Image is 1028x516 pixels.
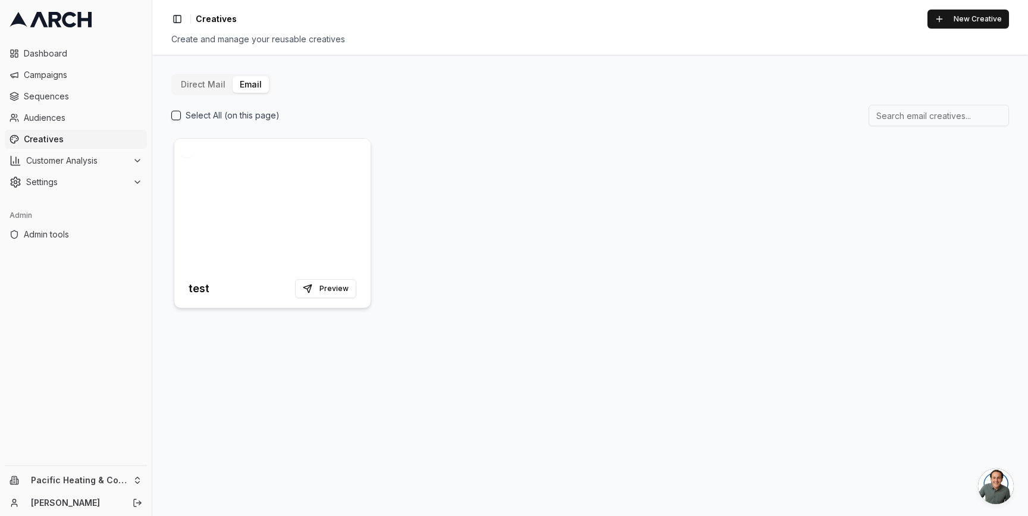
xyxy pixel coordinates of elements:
span: Creatives [24,133,142,145]
label: Select All (on this page) [186,110,280,121]
button: Direct Mail [174,76,233,93]
a: Campaigns [5,65,147,85]
button: Pacific Heating & Cooling [5,471,147,490]
button: Preview [295,279,356,298]
button: New Creative [927,10,1009,29]
nav: breadcrumb [196,13,237,25]
span: Dashboard [24,48,142,60]
span: Settings [26,176,128,188]
a: Dashboard [5,44,147,63]
a: Admin tools [5,225,147,244]
button: Email [233,76,269,93]
a: Sequences [5,87,147,106]
div: Admin [5,206,147,225]
span: Campaigns [24,69,142,81]
a: Open chat [978,468,1014,504]
div: Create and manage your reusable creatives [171,33,1009,45]
button: Customer Analysis [5,151,147,170]
span: Sequences [24,90,142,102]
a: Creatives [5,130,147,149]
input: Search email creatives... [869,105,1009,126]
span: Audiences [24,112,142,124]
a: Audiences [5,108,147,127]
span: Pacific Heating & Cooling [31,475,128,486]
span: Creatives [196,13,237,25]
button: Settings [5,173,147,192]
h3: test [189,280,209,297]
a: [PERSON_NAME] [31,497,120,509]
span: Admin tools [24,229,142,240]
button: Log out [129,495,146,511]
span: Customer Analysis [26,155,128,167]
